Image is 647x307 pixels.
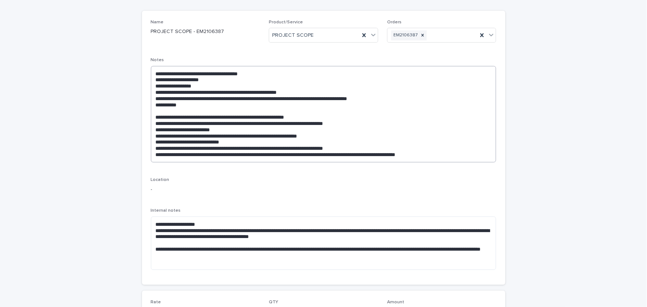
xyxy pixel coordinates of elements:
[151,186,260,194] p: -
[151,20,164,24] span: Name
[269,300,278,304] span: QTY
[151,208,181,213] span: Internal notes
[387,300,404,304] span: Amount
[269,20,303,24] span: Product/Service
[272,32,314,39] span: PROJECT SCOPE
[391,30,419,40] div: EM2106387
[151,58,164,62] span: Notes
[387,20,402,24] span: Orders
[151,28,260,36] p: PROJECT SCOPE - EM2106387
[151,300,161,304] span: Rate
[151,178,169,182] span: Location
